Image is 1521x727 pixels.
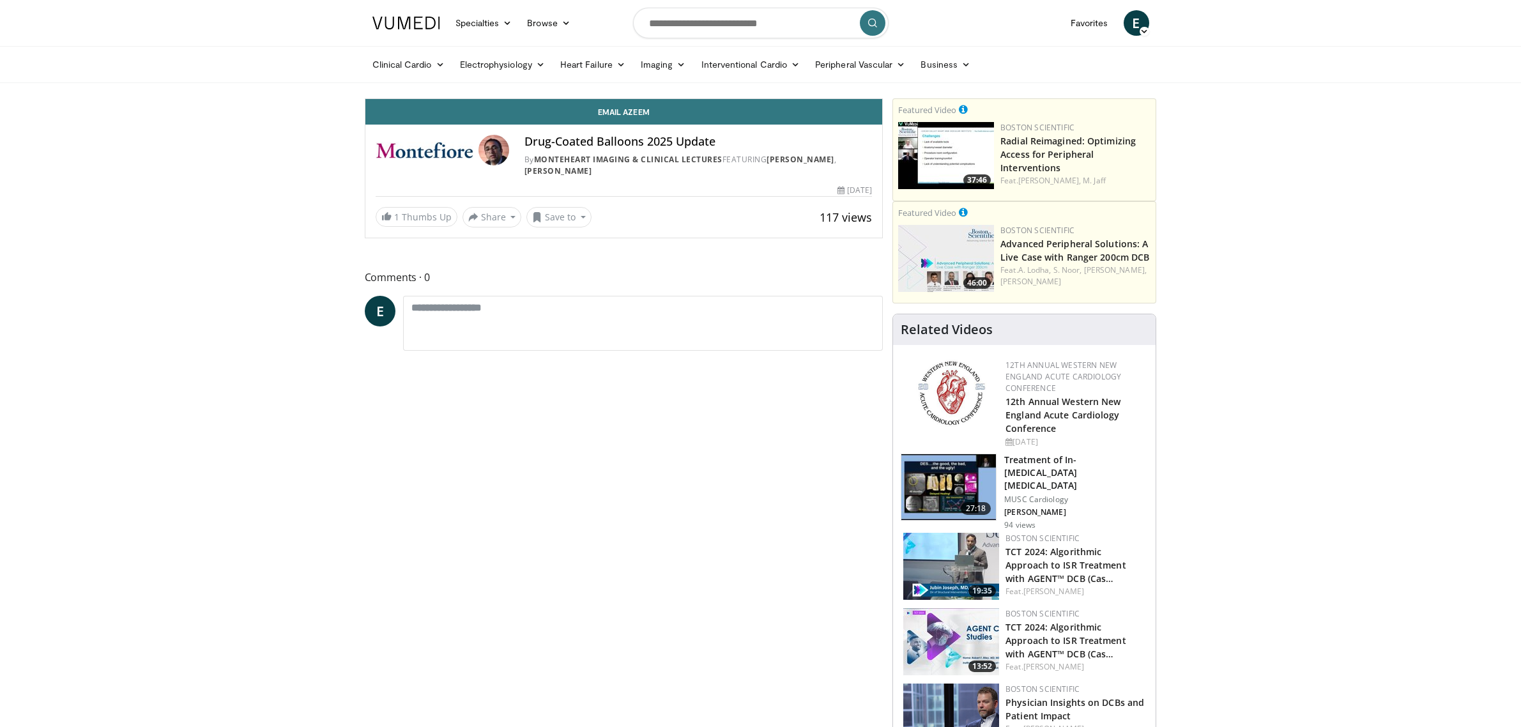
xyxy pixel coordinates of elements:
a: [PERSON_NAME], [1018,175,1081,186]
img: VuMedi Logo [372,17,440,29]
a: Interventional Cardio [694,52,808,77]
input: Search topics, interventions [633,8,889,38]
p: 94 views [1004,520,1036,530]
a: MonteHeart Imaging & Clinical Lectures [534,154,722,165]
span: Comments 0 [365,269,883,286]
a: 37:46 [898,122,994,189]
div: [DATE] [837,185,872,196]
img: MonteHeart Imaging & Clinical Lectures [376,135,473,165]
h3: Treatment of In-[MEDICAL_DATA] [MEDICAL_DATA] [1004,454,1148,492]
span: 1 [394,211,399,223]
a: Boston Scientific [1005,608,1080,619]
button: Save to [526,207,592,227]
a: E [1124,10,1149,36]
a: [PERSON_NAME] [1023,661,1084,672]
small: Featured Video [898,104,956,116]
a: 12th Annual Western New England Acute Cardiology Conference [1005,395,1120,434]
a: Boston Scientific [1005,533,1080,544]
a: E [365,296,395,326]
a: TCT 2024: Algorithmic Approach to ISR Treatment with AGENT™ DCB (Cas… [1005,621,1126,660]
img: Avatar [478,135,509,165]
img: f19ba915-fb55-4575-9834-06b7ebf0c3bb.150x105_q85_crop-smart_upscale.jpg [903,608,999,675]
a: [PERSON_NAME] [1000,276,1061,287]
span: 117 views [820,210,872,225]
img: 1231d81b-12c6-428a-849b-b95662be974c.150x105_q85_crop-smart_upscale.jpg [901,454,996,521]
a: M. Jaff [1083,175,1106,186]
a: Boston Scientific [1005,684,1080,694]
span: 37:46 [963,174,991,186]
a: Specialties [448,10,520,36]
a: 27:18 Treatment of In-[MEDICAL_DATA] [MEDICAL_DATA] MUSC Cardiology [PERSON_NAME] 94 views [901,454,1148,530]
a: 19:35 [903,533,999,600]
a: A. Lodha, [1018,264,1051,275]
a: S. Noor, [1053,264,1082,275]
a: 13:52 [903,608,999,675]
div: By FEATURING , [524,154,872,177]
img: f74e896a-e1a9-44cd-8dfc-67c90e78b5c4.150x105_q85_crop-smart_upscale.jpg [903,533,999,600]
button: Share [462,207,522,227]
a: Boston Scientific [1000,225,1074,236]
a: Favorites [1063,10,1116,36]
span: 27:18 [961,502,991,515]
p: [PERSON_NAME] [1004,507,1148,517]
a: 46:00 [898,225,994,292]
a: Clinical Cardio [365,52,452,77]
h4: Drug-Coated Balloons 2025 Update [524,135,872,149]
a: Boston Scientific [1000,122,1074,133]
a: [PERSON_NAME] [767,154,834,165]
span: 46:00 [963,277,991,289]
a: [PERSON_NAME] [524,165,592,176]
a: [PERSON_NAME], [1084,264,1147,275]
span: 13:52 [968,661,996,672]
a: Business [913,52,978,77]
div: Feat. [1000,175,1150,187]
div: Feat. [1005,661,1145,673]
p: MUSC Cardiology [1004,494,1148,505]
a: Browse [519,10,578,36]
small: Featured Video [898,207,956,218]
a: Email Azeem [365,99,883,125]
h4: Related Videos [901,322,993,337]
a: Imaging [633,52,694,77]
a: [PERSON_NAME] [1023,586,1084,597]
a: Electrophysiology [452,52,553,77]
img: 0954f259-7907-4053-a817-32a96463ecc8.png.150x105_q85_autocrop_double_scale_upscale_version-0.2.png [916,360,987,427]
a: Radial Reimagined: Optimizing Access for Peripheral Interventions [1000,135,1136,174]
a: 1 Thumbs Up [376,207,457,227]
div: Feat. [1005,586,1145,597]
div: [DATE] [1005,436,1145,448]
a: Physician Insights on DCBs and Patient Impact [1005,696,1144,722]
img: c038ed19-16d5-403f-b698-1d621e3d3fd1.150x105_q85_crop-smart_upscale.jpg [898,122,994,189]
span: 19:35 [968,585,996,597]
a: Peripheral Vascular [807,52,913,77]
a: TCT 2024: Algorithmic Approach to ISR Treatment with AGENT™ DCB (Cas… [1005,546,1126,585]
a: 12th Annual Western New England Acute Cardiology Conference [1005,360,1121,394]
div: Feat. [1000,264,1150,287]
a: Heart Failure [553,52,633,77]
img: af9da20d-90cf-472d-9687-4c089bf26c94.150x105_q85_crop-smart_upscale.jpg [898,225,994,292]
a: Advanced Peripheral Solutions: A Live Case with Ranger 200cm DCB [1000,238,1149,263]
